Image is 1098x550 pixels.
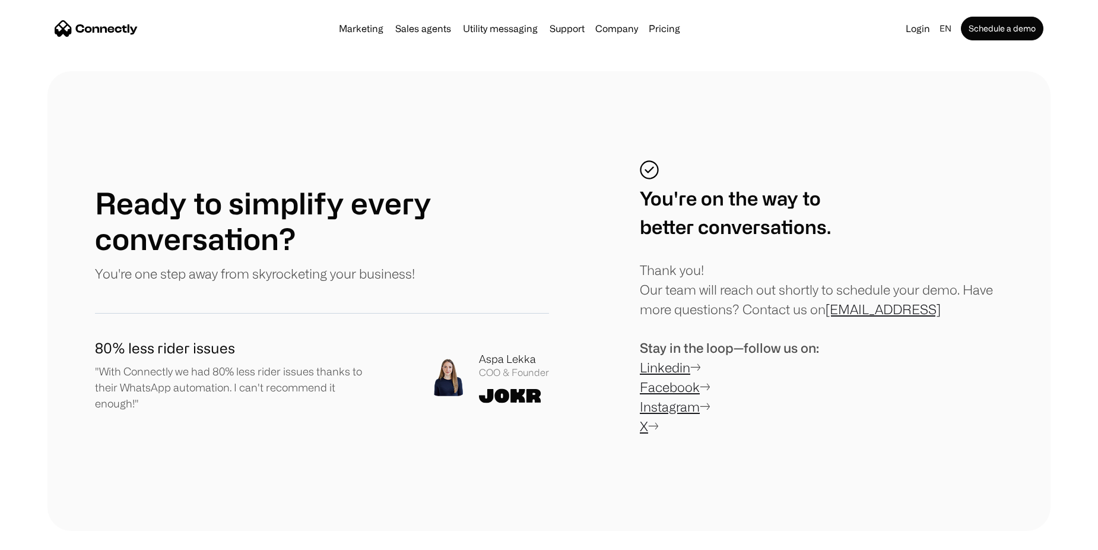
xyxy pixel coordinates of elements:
div: Company [592,20,642,37]
a: [EMAIL_ADDRESS] [826,302,941,317]
a: Utility messaging [458,24,542,33]
div: en [935,20,959,37]
div: You're on the way to better conversations. [640,184,831,241]
a: Instagram [640,399,700,414]
a: Login [901,20,935,37]
a: Marketing [334,24,388,33]
h1: Ready to simplify every conversation? [95,185,549,257]
a: Schedule a demo [961,17,1043,40]
p: "With Connectly we had 80% less rider issues thanks to their WhatsApp automation. I can't recomme... [95,363,367,412]
a: Pricing [644,24,685,33]
div: COO & Founder [479,367,549,378]
p: → → → → [640,338,819,436]
aside: Language selected: English [12,528,71,546]
div: Thank you! Our team will reach out shortly to schedule your demo. Have more questions? Contact us on [640,260,1003,319]
p: You're one step away from skyrocketing your business! [95,264,415,283]
div: en [940,20,951,37]
ul: Language list [24,529,71,546]
a: Support [545,24,589,33]
a: home [55,20,138,37]
a: Linkedin [640,360,690,375]
span: Stay in the loop—follow us on: [640,340,819,355]
h1: 80% less rider issues [95,337,367,359]
div: Aspa Lekka [479,351,549,367]
div: Company [595,20,638,37]
a: Sales agents [391,24,456,33]
a: Facebook [640,380,700,394]
a: X [640,419,648,434]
